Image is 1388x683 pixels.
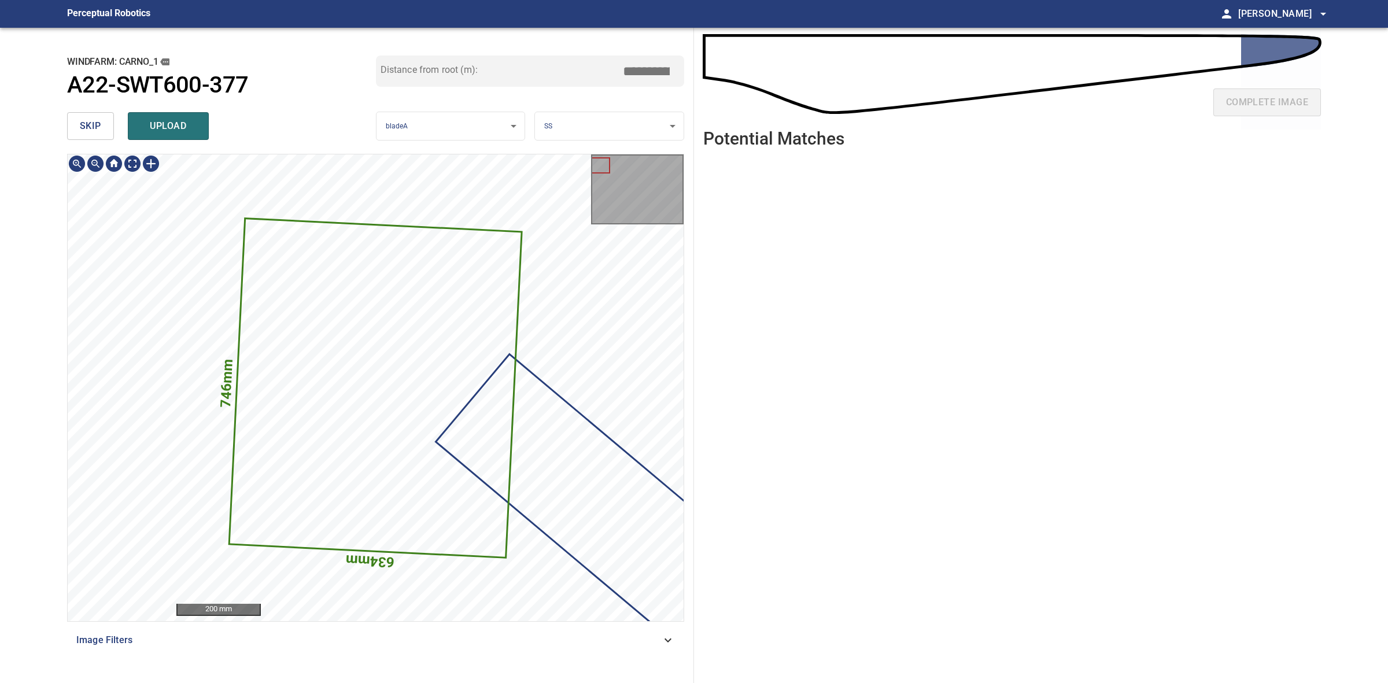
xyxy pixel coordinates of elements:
h2: Potential Matches [703,129,844,148]
div: Toggle full page [123,154,142,173]
span: Image Filters [76,633,661,647]
text: 634mm [345,552,394,570]
div: Image Filters [67,626,684,654]
div: Zoom in [68,154,86,173]
span: skip [80,118,101,134]
span: [PERSON_NAME] [1238,6,1330,22]
label: Distance from root (m): [381,65,478,75]
button: [PERSON_NAME] [1234,2,1330,25]
h1: A22-SWT600-377 [67,72,248,99]
span: arrow_drop_down [1316,7,1330,21]
div: bladeA [376,112,525,141]
a: A22-SWT600-377 [67,72,376,99]
button: upload [128,112,209,140]
div: Zoom out [86,154,105,173]
div: Go home [105,154,123,173]
button: skip [67,112,114,140]
figcaption: Perceptual Robotics [67,5,150,23]
div: SS [535,112,684,141]
text: 746mm [217,359,236,408]
h2: windfarm: Carno_1 [67,56,376,68]
span: upload [141,118,196,134]
button: copy message details [158,56,171,68]
span: SS [544,122,552,130]
span: bladeA [386,122,408,130]
span: person [1220,7,1234,21]
div: Toggle selection [142,154,160,173]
